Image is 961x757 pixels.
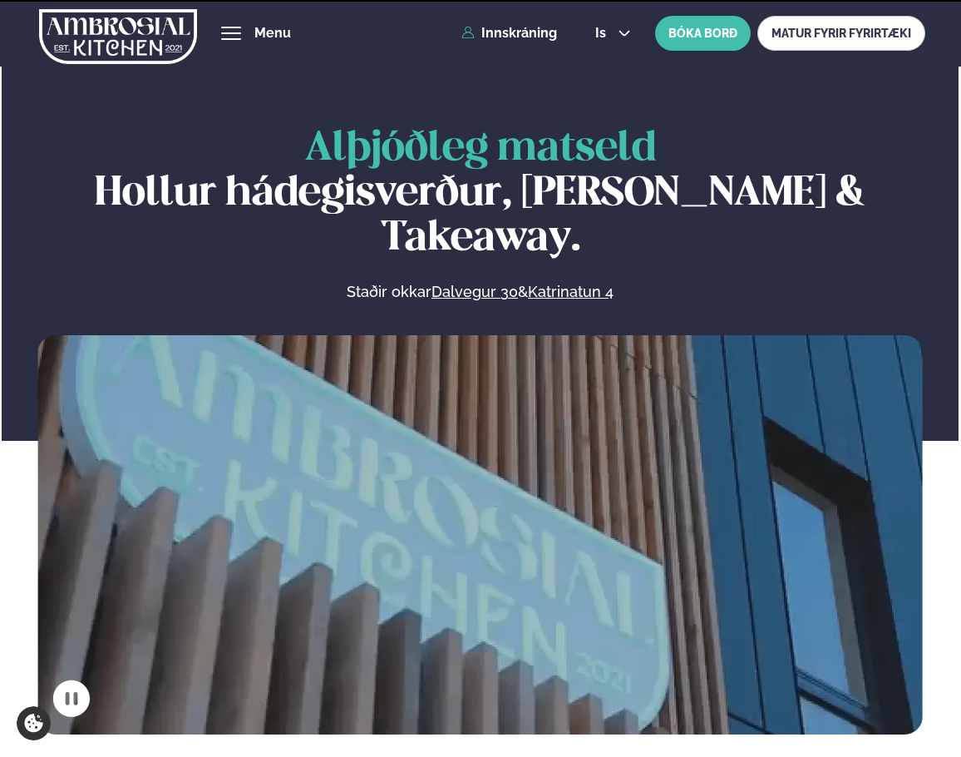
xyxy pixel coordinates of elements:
[37,127,923,263] h1: Hollur hádegisverður, [PERSON_NAME] & Takeaway.
[528,282,614,302] a: Katrinatun 4
[461,26,557,41] a: Innskráning
[431,282,518,302] a: Dalvegur 30
[39,2,197,71] img: logo
[17,706,51,740] a: Cookie settings
[305,130,656,169] span: Alþjóðleg matseld
[582,27,644,40] button: is
[221,23,241,43] button: hamburger
[595,27,611,40] span: is
[655,16,751,51] button: BÓKA BORÐ
[166,282,795,302] p: Staðir okkar &
[757,16,925,51] a: MATUR FYRIR FYRIRTÆKI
